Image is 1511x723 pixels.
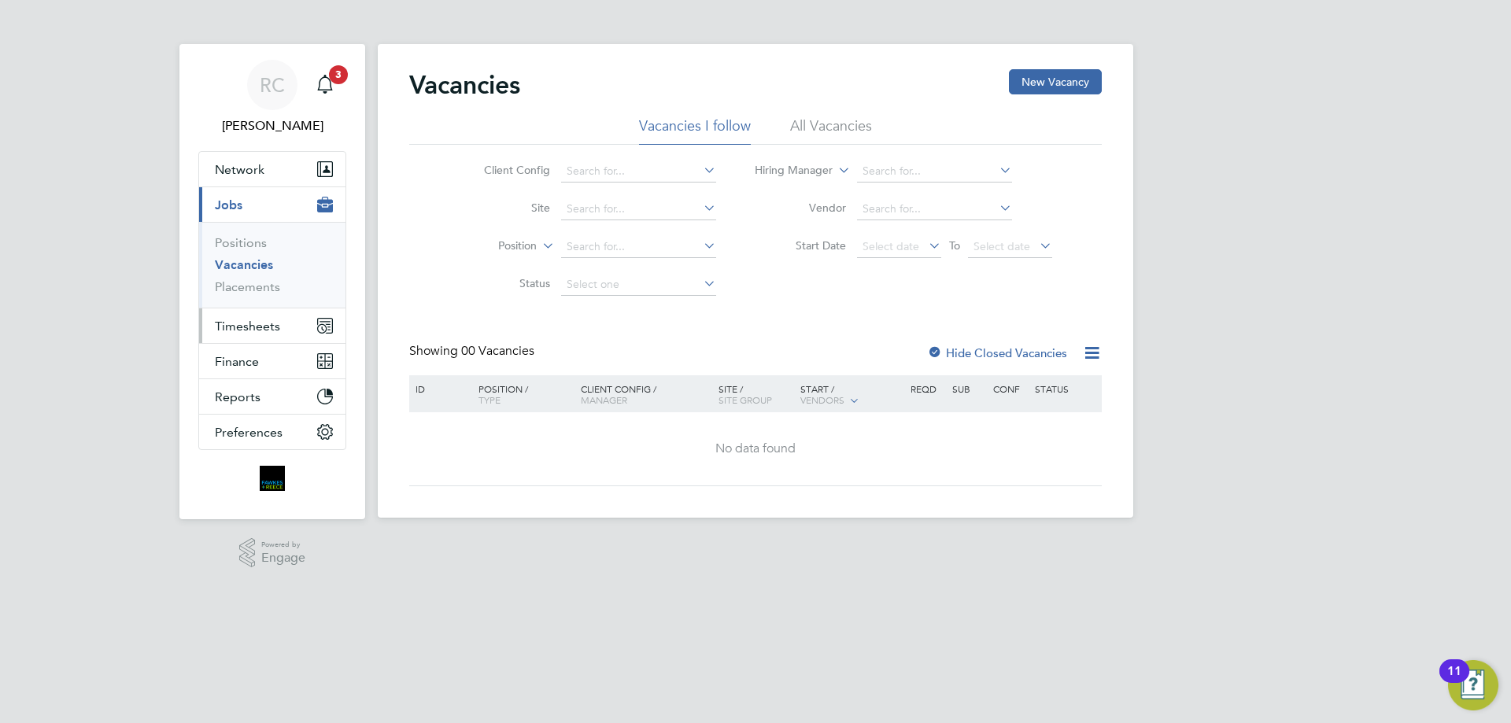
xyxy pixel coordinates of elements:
[239,538,306,568] a: Powered byEngage
[198,466,346,491] a: Go to home page
[215,389,260,404] span: Reports
[561,160,716,183] input: Search for...
[215,235,267,250] a: Positions
[215,354,259,369] span: Finance
[409,343,538,360] div: Showing
[755,238,846,253] label: Start Date
[577,375,715,413] div: Client Config /
[199,187,345,222] button: Jobs
[796,375,907,415] div: Start /
[412,375,467,402] div: ID
[755,201,846,215] label: Vendor
[790,116,872,145] li: All Vacancies
[1031,375,1099,402] div: Status
[800,393,844,406] span: Vendors
[478,393,501,406] span: Type
[260,75,285,95] span: RC
[989,375,1030,402] div: Conf
[261,538,305,551] span: Powered by
[461,343,534,359] span: 00 Vacancies
[944,235,965,256] span: To
[1448,660,1498,710] button: Open Resource Center, 11 new notifications
[198,116,346,135] span: Roselyn Coelho
[863,239,919,253] span: Select date
[460,276,550,290] label: Status
[199,344,345,378] button: Finance
[561,236,716,258] input: Search for...
[1447,671,1461,692] div: 11
[198,60,346,135] a: RC[PERSON_NAME]
[467,375,577,413] div: Position /
[215,319,280,334] span: Timesheets
[460,201,550,215] label: Site
[215,279,280,294] a: Placements
[215,257,273,272] a: Vacancies
[409,69,520,101] h2: Vacancies
[199,379,345,414] button: Reports
[329,65,348,84] span: 3
[715,375,797,413] div: Site /
[199,222,345,308] div: Jobs
[260,466,285,491] img: bromak-logo-retina.png
[1009,69,1102,94] button: New Vacancy
[261,551,305,565] span: Engage
[199,308,345,343] button: Timesheets
[742,163,833,179] label: Hiring Manager
[199,415,345,449] button: Preferences
[948,375,989,402] div: Sub
[581,393,627,406] span: Manager
[973,239,1030,253] span: Select date
[309,60,341,110] a: 3
[412,441,1099,457] div: No data found
[561,198,716,220] input: Search for...
[460,163,550,177] label: Client Config
[199,152,345,186] button: Network
[215,425,283,440] span: Preferences
[446,238,537,254] label: Position
[927,345,1067,360] label: Hide Closed Vacancies
[857,198,1012,220] input: Search for...
[857,160,1012,183] input: Search for...
[215,197,242,212] span: Jobs
[179,44,365,519] nav: Main navigation
[907,375,948,402] div: Reqd
[215,162,264,177] span: Network
[719,393,772,406] span: Site Group
[561,274,716,296] input: Select one
[639,116,751,145] li: Vacancies I follow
